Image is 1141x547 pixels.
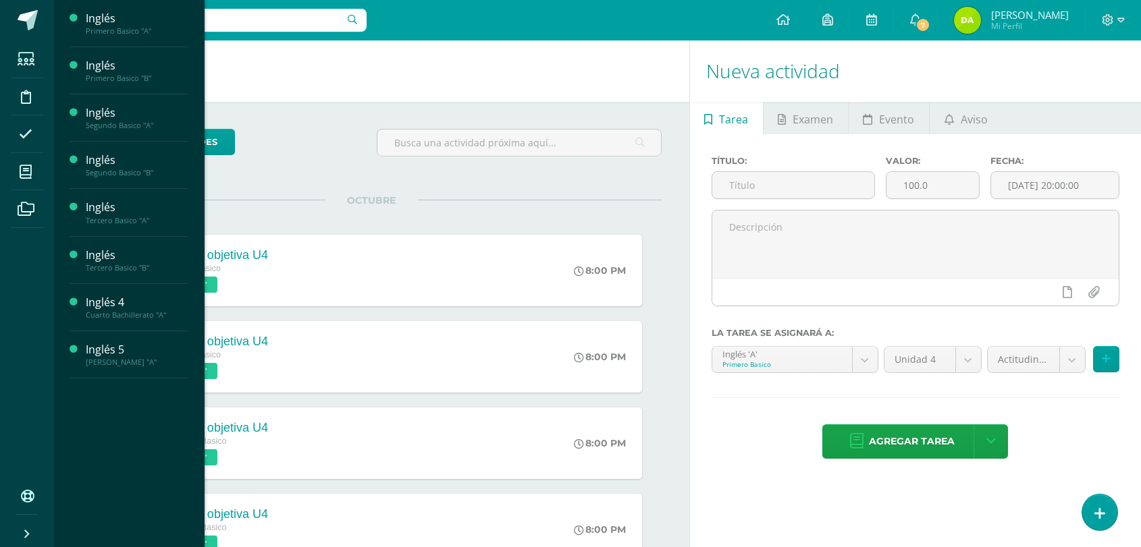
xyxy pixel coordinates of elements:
[869,425,955,458] span: Agregar tarea
[86,295,188,320] a: Inglés 4Cuarto Bachillerato "A"
[86,11,188,26] div: Inglés
[86,216,188,225] div: Tercero Basico "A"
[886,156,980,166] label: Valor:
[165,335,268,349] div: Prueba objetiva U4
[86,74,188,83] div: Primero Basico "B"
[998,347,1049,372] span: Actitudinal (5.0%)
[63,9,367,32] input: Busca un usuario...
[712,172,875,198] input: Título
[86,295,188,310] div: Inglés 4
[954,7,981,34] img: 786e783610561c3eb27341371ea08d67.png
[988,347,1085,372] a: Actitudinal (5.0%)
[793,103,833,136] span: Examen
[86,342,188,357] div: Inglés 5
[86,58,188,83] a: InglésPrimero Basico "B"
[86,121,188,130] div: Segundo Basico "A"
[879,103,914,136] span: Evento
[165,248,268,262] div: Prueba objetiva U4
[86,342,188,367] a: Inglés 5[PERSON_NAME] "A"
[574,351,626,363] div: 8:00 PM
[712,347,878,372] a: Inglés 'A'Primero Basico
[574,264,626,277] div: 8:00 PM
[574,523,626,536] div: 8:00 PM
[991,172,1119,198] input: Fecha de entrega
[165,421,268,435] div: Prueba objetiva U4
[86,26,188,36] div: Primero Basico "A"
[86,310,188,320] div: Cuarto Bachillerato "A"
[712,328,1120,338] label: La tarea se asignará a:
[86,263,188,272] div: Tercero Basico "B"
[86,152,188,177] a: InglésSegundo Basico "B"
[86,200,188,215] div: Inglés
[886,172,979,198] input: Puntos máximos
[86,105,188,121] div: Inglés
[70,40,673,102] h1: Actividades
[86,357,188,367] div: [PERSON_NAME] "A"
[849,102,929,134] a: Evento
[991,20,1069,32] span: Mi Perfil
[86,11,188,36] a: InglésPrimero Basico "A"
[719,103,748,136] span: Tarea
[884,347,981,372] a: Unidad 4
[990,156,1119,166] label: Fecha:
[991,8,1069,22] span: [PERSON_NAME]
[86,168,188,177] div: Segundo Basico "B"
[690,102,763,134] a: Tarea
[86,105,188,130] a: InglésSegundo Basico "A"
[377,129,661,156] input: Busca una actividad próxima aquí...
[712,156,876,166] label: Título:
[895,347,945,372] span: Unidad 4
[706,40,1125,102] h1: Nueva actividad
[961,103,988,136] span: Aviso
[722,359,842,369] div: Primero Basico
[86,248,188,263] div: Inglés
[722,347,842,359] div: Inglés 'A'
[916,18,930,32] span: 7
[86,248,188,272] a: InglésTercero Basico "B"
[86,152,188,168] div: Inglés
[574,437,626,449] div: 8:00 PM
[930,102,1002,134] a: Aviso
[86,58,188,74] div: Inglés
[165,507,268,521] div: Prueba objetiva U4
[325,194,417,206] span: OCTUBRE
[764,102,848,134] a: Examen
[86,200,188,225] a: InglésTercero Basico "A"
